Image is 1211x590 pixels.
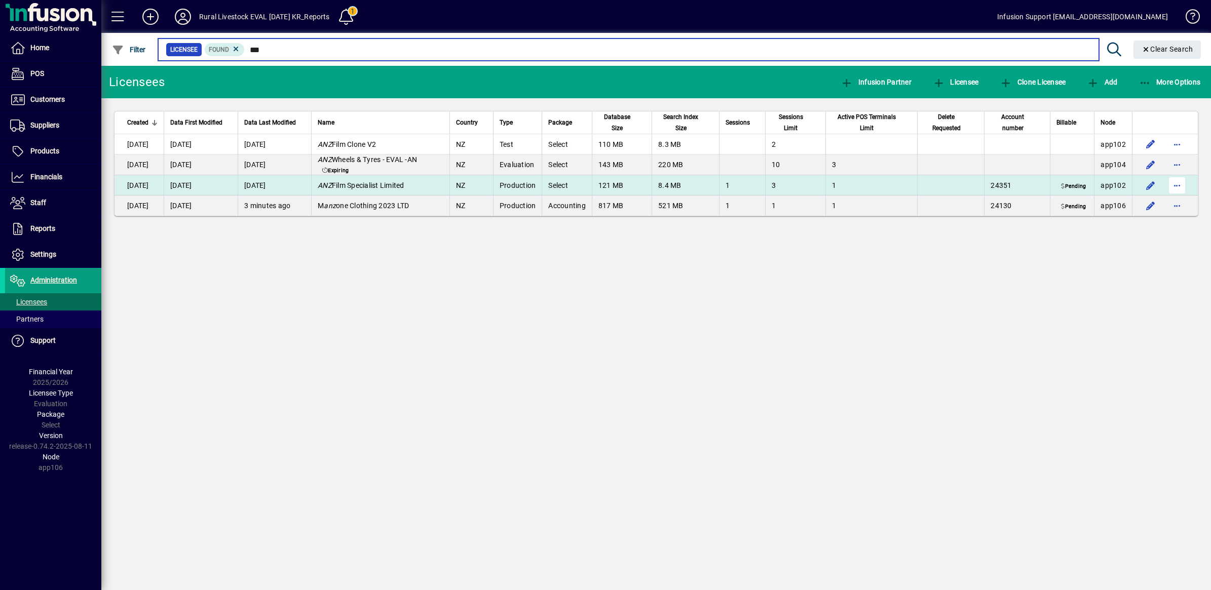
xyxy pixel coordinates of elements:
[1101,161,1126,169] span: app104.prod.infusionbusinesssoftware.com
[598,111,636,134] span: Database Size
[1059,182,1088,190] span: Pending
[984,195,1050,216] td: 24130
[542,154,592,175] td: Select
[598,111,646,134] div: Database Size
[991,111,1044,134] div: Account number
[10,315,44,323] span: Partners
[112,46,146,54] span: Filter
[30,121,59,129] span: Suppliers
[1143,198,1159,214] button: Edit
[1143,177,1159,193] button: Edit
[115,175,164,195] td: [DATE]
[29,368,73,376] span: Financial Year
[170,117,222,128] span: Data First Modified
[127,117,148,128] span: Created
[318,140,376,148] span: Film Clone V2
[238,154,311,175] td: [DATE]
[1139,78,1201,86] span: More Options
[449,175,493,195] td: NZ
[5,165,101,190] a: Financials
[493,134,542,154] td: Test
[164,134,238,154] td: [DATE]
[318,117,443,128] div: Name
[1000,78,1066,86] span: Clone Licensee
[318,140,332,148] em: ANZ
[592,175,652,195] td: 121 MB
[1178,2,1198,35] a: Knowledge Base
[500,117,513,128] span: Type
[5,190,101,216] a: Staff
[500,117,536,128] div: Type
[318,155,417,164] span: Wheels & Tyres - EVAL -AN
[825,175,917,195] td: 1
[164,195,238,216] td: [DATE]
[449,195,493,216] td: NZ
[29,389,73,397] span: Licensee Type
[924,111,978,134] div: Delete Requested
[5,242,101,267] a: Settings
[765,154,825,175] td: 10
[167,8,199,26] button: Profile
[592,134,652,154] td: 110 MB
[238,175,311,195] td: [DATE]
[205,43,245,56] mat-chip: Found Status: Found
[772,111,819,134] div: Sessions Limit
[115,154,164,175] td: [DATE]
[115,134,164,154] td: [DATE]
[493,195,542,216] td: Production
[164,175,238,195] td: [DATE]
[841,78,912,86] span: Infusion Partner
[199,9,330,25] div: Rural Livestock EVAL [DATE] KR_Reports
[1056,117,1088,128] div: Billable
[719,195,765,216] td: 1
[30,147,59,155] span: Products
[318,117,334,128] span: Name
[30,44,49,52] span: Home
[1169,198,1185,214] button: More options
[652,154,719,175] td: 220 MB
[542,175,592,195] td: Select
[39,431,63,440] span: Version
[991,111,1035,134] span: Account number
[449,134,493,154] td: NZ
[318,181,332,189] em: ANZ
[30,95,65,103] span: Customers
[924,111,969,134] span: Delete Requested
[170,45,198,55] span: Licensee
[832,111,902,134] span: Active POS Terminals Limit
[1101,117,1115,128] span: Node
[825,154,917,175] td: 3
[1142,45,1193,53] span: Clear Search
[449,154,493,175] td: NZ
[115,195,164,216] td: [DATE]
[1056,117,1076,128] span: Billable
[1101,117,1126,128] div: Node
[1169,136,1185,152] button: More options
[719,175,765,195] td: 1
[592,154,652,175] td: 143 MB
[1084,73,1120,91] button: Add
[109,41,148,59] button: Filter
[456,117,478,128] span: Country
[765,175,825,195] td: 3
[542,195,592,216] td: Accounting
[209,46,229,53] span: Found
[1087,78,1117,86] span: Add
[5,328,101,353] a: Support
[5,310,101,328] a: Partners
[5,139,101,164] a: Products
[109,74,165,90] div: Licensees
[318,155,332,164] em: ANZ
[493,154,542,175] td: Evaluation
[832,111,911,134] div: Active POS Terminals Limit
[127,117,158,128] div: Created
[838,73,914,91] button: Infusion Partner
[30,173,62,181] span: Financials
[456,117,487,128] div: Country
[324,202,336,210] em: anz
[30,276,77,284] span: Administration
[244,117,305,128] div: Data Last Modified
[772,111,810,134] span: Sessions Limit
[5,61,101,87] a: POS
[30,250,56,258] span: Settings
